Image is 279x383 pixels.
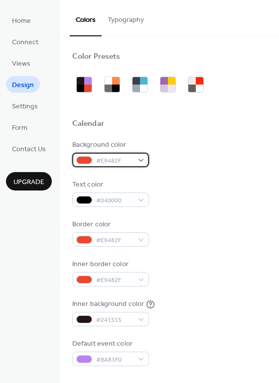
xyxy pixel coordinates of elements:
[72,52,120,62] div: Color Presets
[72,299,144,309] div: Inner background color
[12,37,38,48] span: Connect
[72,119,104,129] div: Calendar
[6,119,33,135] a: Form
[6,76,40,93] a: Design
[6,97,44,114] a: Settings
[12,101,38,112] span: Settings
[96,315,133,325] span: #241515
[72,219,147,230] div: Border color
[12,16,31,26] span: Home
[6,12,37,28] a: Home
[13,177,44,188] span: Upgrade
[72,180,147,190] div: Text color
[96,195,133,206] span: #040000
[12,144,46,155] span: Contact Us
[6,172,52,191] button: Upgrade
[72,339,147,349] div: Default event color
[12,59,30,69] span: Views
[96,235,133,246] span: #E9482F
[12,80,34,91] span: Design
[12,123,27,133] span: Form
[72,259,147,270] div: Inner border color
[96,355,133,365] span: #BA83F0
[6,55,36,71] a: Views
[96,275,133,286] span: #E9482F
[6,33,44,50] a: Connect
[6,140,52,157] a: Contact Us
[96,156,133,166] span: #E9482F
[72,140,147,150] div: Background color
